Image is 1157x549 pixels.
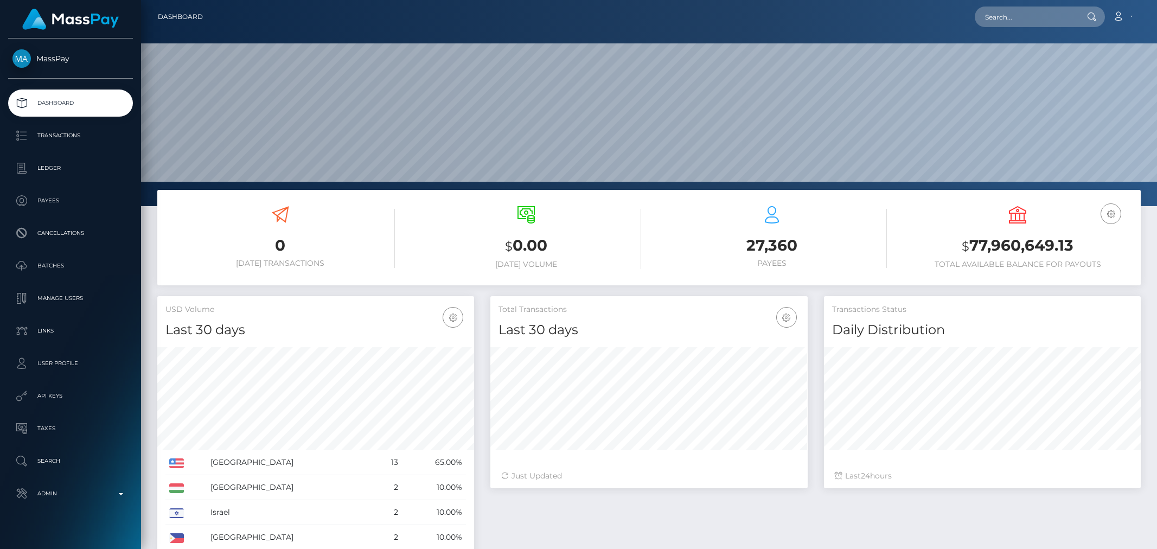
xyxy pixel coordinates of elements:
small: $ [505,239,513,254]
p: Links [12,323,129,339]
small: $ [962,239,969,254]
h6: [DATE] Transactions [165,259,395,268]
h5: Total Transactions [498,304,799,315]
a: Ledger [8,155,133,182]
a: Dashboard [8,90,133,117]
input: Search... [975,7,1077,27]
h6: Total Available Balance for Payouts [903,260,1133,269]
h5: USD Volume [165,304,466,315]
img: MassPay Logo [22,9,119,30]
h3: 0 [165,235,395,256]
h4: Last 30 days [165,321,466,340]
a: User Profile [8,350,133,377]
a: Manage Users [8,285,133,312]
td: Israel [207,500,375,525]
p: Search [12,453,129,469]
a: API Keys [8,382,133,410]
img: US.png [169,458,184,468]
p: Cancellations [12,225,129,241]
h6: [DATE] Volume [411,260,641,269]
p: Manage Users [12,290,129,307]
td: 65.00% [402,450,466,475]
a: Links [8,317,133,344]
div: Last hours [835,470,1130,482]
span: MassPay [8,54,133,63]
p: Admin [12,486,129,502]
p: API Keys [12,388,129,404]
h3: 27,360 [657,235,887,256]
a: Admin [8,480,133,507]
span: 24 [861,471,870,481]
h3: 0.00 [411,235,641,257]
p: Batches [12,258,129,274]
h4: Last 30 days [498,321,799,340]
p: Payees [12,193,129,209]
a: Search [8,448,133,475]
p: Taxes [12,420,129,437]
img: HU.png [169,483,184,493]
td: [GEOGRAPHIC_DATA] [207,450,375,475]
p: User Profile [12,355,129,372]
h3: 77,960,649.13 [903,235,1133,257]
td: 2 [375,500,402,525]
td: 13 [375,450,402,475]
p: Ledger [12,160,129,176]
td: [GEOGRAPHIC_DATA] [207,475,375,500]
td: 10.00% [402,500,466,525]
p: Transactions [12,127,129,144]
img: MassPay [12,49,31,68]
h6: Payees [657,259,887,268]
a: Batches [8,252,133,279]
a: Transactions [8,122,133,149]
img: PH.png [169,533,184,543]
a: Cancellations [8,220,133,247]
p: Dashboard [12,95,129,111]
a: Payees [8,187,133,214]
td: 10.00% [402,475,466,500]
a: Dashboard [158,5,203,28]
td: 2 [375,475,402,500]
img: IL.png [169,508,184,518]
a: Taxes [8,415,133,442]
h4: Daily Distribution [832,321,1133,340]
div: Just Updated [501,470,796,482]
h5: Transactions Status [832,304,1133,315]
